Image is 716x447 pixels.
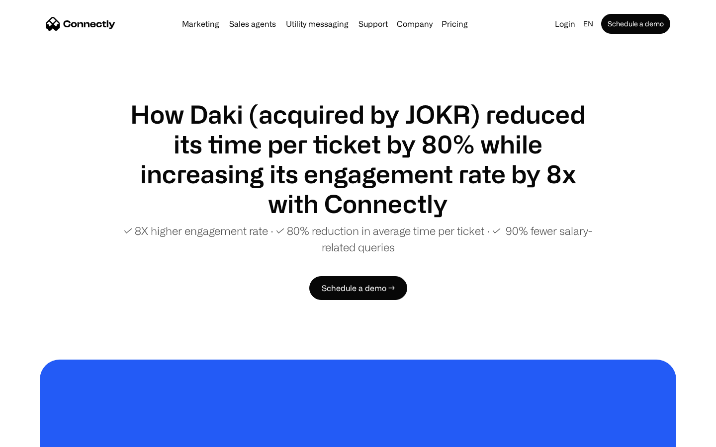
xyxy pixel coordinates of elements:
[10,429,60,444] aside: Language selected: English
[225,20,280,28] a: Sales agents
[309,276,407,300] a: Schedule a demo →
[178,20,223,28] a: Marketing
[119,223,597,255] p: ✓ 8X higher engagement rate ∙ ✓ 80% reduction in average time per ticket ∙ ✓ 90% fewer salary-rel...
[438,20,472,28] a: Pricing
[282,20,353,28] a: Utility messaging
[397,17,433,31] div: Company
[119,99,597,219] h1: How Daki (acquired by JOKR) reduced its time per ticket by 80% while increasing its engagement ra...
[551,17,579,31] a: Login
[355,20,392,28] a: Support
[20,430,60,444] ul: Language list
[583,17,593,31] div: en
[601,14,670,34] a: Schedule a demo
